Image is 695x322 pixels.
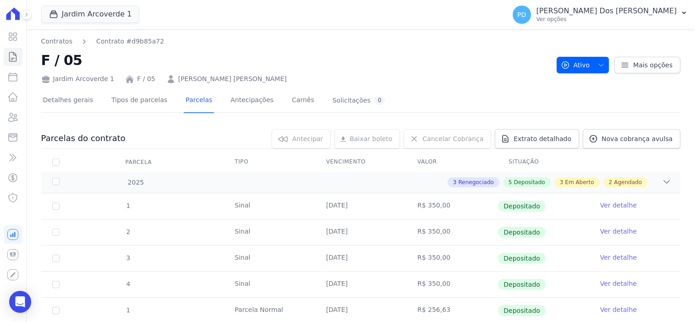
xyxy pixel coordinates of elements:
td: [DATE] [315,219,406,245]
td: [DATE] [315,193,406,219]
a: Ver detalhe [600,305,637,314]
a: Antecipações [229,89,275,113]
span: Depositado [498,201,546,212]
a: Ver detalhe [600,227,637,236]
a: Ver detalhe [600,279,637,288]
a: Mais opções [614,57,680,73]
td: R$ 350,00 [406,193,498,219]
a: Ver detalhe [600,201,637,210]
td: R$ 350,00 [406,272,498,297]
div: Solicitações [333,96,385,105]
a: Detalhes gerais [41,89,95,113]
input: Só é possível selecionar pagamentos em aberto [52,202,60,210]
span: 1 [126,202,131,209]
input: Só é possível selecionar pagamentos em aberto [52,229,60,236]
span: 3 [560,178,564,186]
h2: F / 05 [41,50,549,71]
button: PD [PERSON_NAME] Dos [PERSON_NAME] Ver opções [505,2,695,27]
th: Tipo [224,153,315,172]
span: Extrato detalhado [514,134,571,143]
span: Renegociado [458,178,493,186]
th: Situação [498,153,589,172]
a: Tipos de parcelas [109,89,169,113]
h3: Parcelas do contrato [41,133,126,144]
a: Nova cobrança avulsa [583,129,680,148]
span: Depositado [498,279,546,290]
span: 2 [126,228,131,235]
div: Parcela [115,153,163,171]
p: Ver opções [536,16,677,23]
span: 1 [126,306,131,314]
td: R$ 350,00 [406,219,498,245]
input: Só é possível selecionar pagamentos em aberto [52,307,60,314]
p: [PERSON_NAME] Dos [PERSON_NAME] [536,6,677,16]
a: Solicitações0 [331,89,387,113]
span: Mais opções [633,60,673,70]
span: Agendado [614,178,642,186]
span: 3 [126,254,131,262]
td: Sinal [224,272,315,297]
div: Jardim Arcoverde 1 [41,74,115,84]
a: Ver detalhe [600,253,637,262]
span: Em Aberto [565,178,594,186]
input: Só é possível selecionar pagamentos em aberto [52,255,60,262]
td: Sinal [224,246,315,271]
span: Depositado [498,305,546,316]
span: Nova cobrança avulsa [602,134,673,143]
nav: Breadcrumb [41,37,549,46]
span: Depositado [498,253,546,264]
span: 2 [609,178,613,186]
a: F / 05 [137,74,155,84]
div: 0 [374,96,385,105]
span: Depositado [514,178,545,186]
button: Jardim Arcoverde 1 [41,5,140,23]
div: Open Intercom Messenger [9,291,31,313]
th: Vencimento [315,153,406,172]
td: Sinal [224,219,315,245]
td: R$ 350,00 [406,246,498,271]
span: 3 [453,178,457,186]
a: [PERSON_NAME] [PERSON_NAME] [178,74,287,84]
td: [DATE] [315,272,406,297]
span: 5 [509,178,512,186]
th: Valor [406,153,498,172]
span: PD [517,11,526,18]
a: Contrato #d9b85a72 [96,37,164,46]
nav: Breadcrumb [41,37,164,46]
td: [DATE] [315,246,406,271]
a: Contratos [41,37,72,46]
a: Carnês [290,89,316,113]
td: Sinal [224,193,315,219]
input: Só é possível selecionar pagamentos em aberto [52,281,60,288]
span: Depositado [498,227,546,238]
span: 4 [126,280,131,288]
span: Ativo [561,57,590,73]
a: Parcelas [184,89,214,113]
button: Ativo [557,57,609,73]
a: Extrato detalhado [495,129,579,148]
